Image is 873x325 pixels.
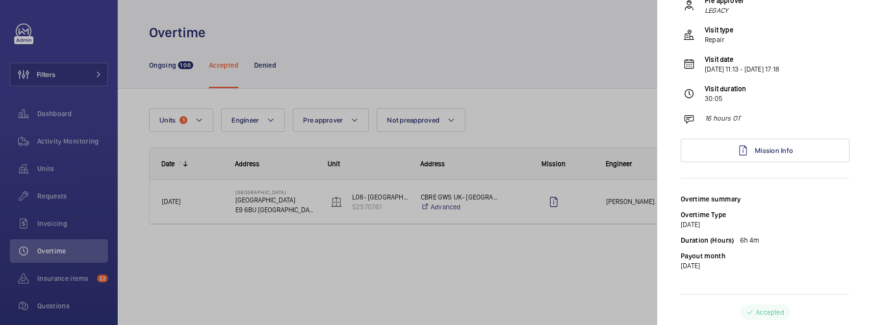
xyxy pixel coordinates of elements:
em: LEGACY [705,5,744,15]
label: Payout month [681,252,725,260]
p: Repair [705,35,733,45]
p: 6h 4m [740,235,760,245]
span: Mission Info [755,147,793,154]
p: [DATE] 11:13 - [DATE] 17:18 [705,64,779,74]
b: Visit type [705,26,733,34]
a: Mission Info [681,139,849,162]
p: 16 hours OT [705,113,741,123]
p: [DATE] [681,261,849,271]
b: Visit date [705,55,733,63]
div: Overtime summary [681,194,849,204]
p: [DATE] [681,220,849,229]
b: Visit duration [705,85,746,93]
p: 30:05 [705,94,746,103]
label: Overtime Type [681,211,726,219]
label: Duration (Hours) [681,235,734,245]
p: Accepted [756,307,784,317]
